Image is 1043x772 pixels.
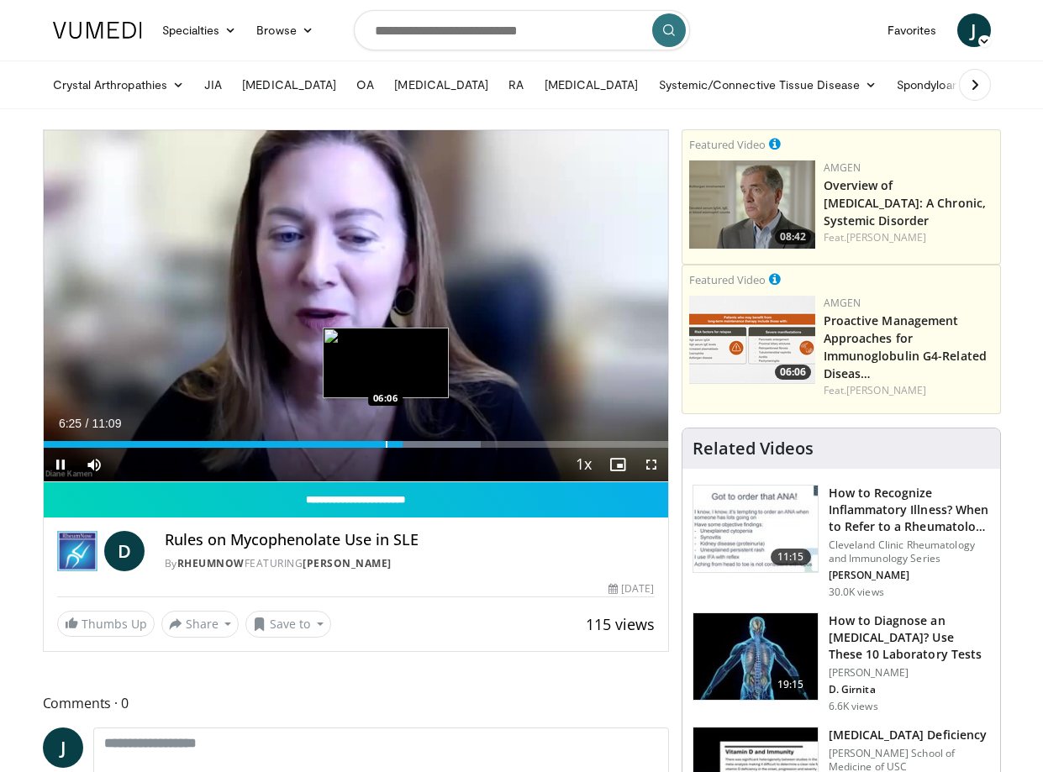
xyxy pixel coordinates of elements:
[245,611,331,638] button: Save to
[775,365,811,380] span: 06:06
[829,700,878,713] p: 6.6K views
[689,137,766,152] small: Featured Video
[354,10,690,50] input: Search topics, interventions
[232,68,346,102] a: [MEDICAL_DATA]
[846,383,926,397] a: [PERSON_NAME]
[59,417,82,430] span: 6:25
[165,531,655,549] h4: Rules on Mycophenolate Use in SLE
[194,68,232,102] a: JIA
[829,586,884,599] p: 30.0K views
[57,611,155,637] a: Thumbs Up
[829,727,990,743] h3: [MEDICAL_DATA] Deficiency
[346,68,384,102] a: OA
[152,13,247,47] a: Specialties
[567,448,601,481] button: Playback Rate
[829,666,990,680] p: [PERSON_NAME]
[824,160,861,175] a: Amgen
[693,486,818,573] img: 5cecf4a9-46a2-4e70-91ad-1322486e7ee4.150x105_q85_crop-smart_upscale.jpg
[535,68,649,102] a: [MEDICAL_DATA]
[771,549,811,565] span: 11:15
[43,68,195,102] a: Crystal Arthropathies
[92,417,121,430] span: 11:09
[693,485,990,599] a: 11:15 How to Recognize Inflammatory Illness? When to Refer to a Rheumatolo… Cleveland Clinic Rheu...
[649,68,887,102] a: Systemic/Connective Tissue Disease
[824,230,993,245] div: Feat.
[824,296,861,310] a: Amgen
[829,569,990,582] p: [PERSON_NAME]
[43,727,83,768] a: J
[689,296,815,384] a: 06:06
[303,556,392,570] a: [PERSON_NAME]
[586,614,655,634] span: 115 views
[165,556,655,571] div: By FEATURING
[771,676,811,693] span: 19:15
[689,296,815,384] img: b07e8bac-fd62-4609-bac4-e65b7a485b7c.png.150x105_q85_crop-smart_upscale.png
[775,229,811,244] span: 08:42
[86,417,89,430] span: /
[689,272,766,287] small: Featured Video
[829,538,990,565] p: Cleveland Clinic Rheumatology and Immunology Series
[104,531,145,571] a: D
[693,439,814,459] h4: Related Videos
[635,448,668,481] button: Fullscreen
[44,441,668,448] div: Progress Bar
[161,611,240,638] button: Share
[693,612,990,713] a: 19:15 How to Diagnose an [MEDICAL_DATA]? Use These 10 Laboratory Tests [PERSON_NAME] D. Girnita 6...
[323,328,449,398] img: image.jpeg
[498,68,534,102] a: RA
[824,177,987,228] a: Overview of [MEDICAL_DATA]: A Chronic, Systemic Disorder
[824,383,993,398] div: Feat.
[689,160,815,249] img: 40cb7efb-a405-4d0b-b01f-0267f6ac2b93.png.150x105_q85_crop-smart_upscale.png
[608,581,654,596] div: [DATE]
[887,68,1014,102] a: Spondyloarthritis
[384,68,498,102] a: [MEDICAL_DATA]
[44,448,77,481] button: Pause
[53,22,142,39] img: VuMedi Logo
[177,556,245,570] a: RheumNow
[846,230,926,244] a: [PERSON_NAME]
[43,692,669,714] span: Comments 0
[829,485,990,535] h3: How to Recognize Inflammatory Illness? When to Refer to a Rheumatolo…
[877,13,947,47] a: Favorites
[57,531,97,571] img: RheumNow
[824,312,988,381] a: Proactive Management Approaches for Immunoglobulin G4-Related Diseas…
[829,612,990,663] h3: How to Diagnose an [MEDICAL_DATA]? Use These 10 Laboratory Tests
[246,13,324,47] a: Browse
[957,13,991,47] a: J
[77,448,111,481] button: Mute
[601,448,635,481] button: Enable picture-in-picture mode
[693,613,818,701] img: 94354a42-e356-4408-ae03-74466ea68b7a.150x105_q85_crop-smart_upscale.jpg
[829,683,990,696] p: D. Girnita
[44,130,668,482] video-js: Video Player
[689,160,815,249] a: 08:42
